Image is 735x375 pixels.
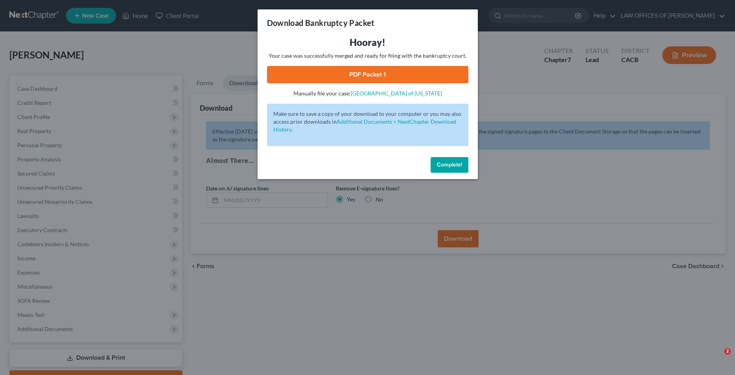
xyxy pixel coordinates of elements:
a: [GEOGRAPHIC_DATA] of [US_STATE] [351,90,442,97]
h3: Download Bankruptcy Packet [267,17,375,28]
span: Complete! [437,161,462,168]
span: 2 [724,348,731,355]
button: Complete! [431,157,468,173]
a: Additional Documents > NextChapter Download History. [273,118,456,133]
iframe: Intercom live chat [708,348,727,367]
a: PDF Packet 1 [267,66,468,83]
p: Your case was successfully merged and ready for filing with the bankruptcy court. [267,52,468,60]
p: Make sure to save a copy of your download to your computer or you may also access prior downloads in [273,110,462,134]
p: Manually file your case: [267,90,468,97]
h3: Hooray! [267,36,468,49]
